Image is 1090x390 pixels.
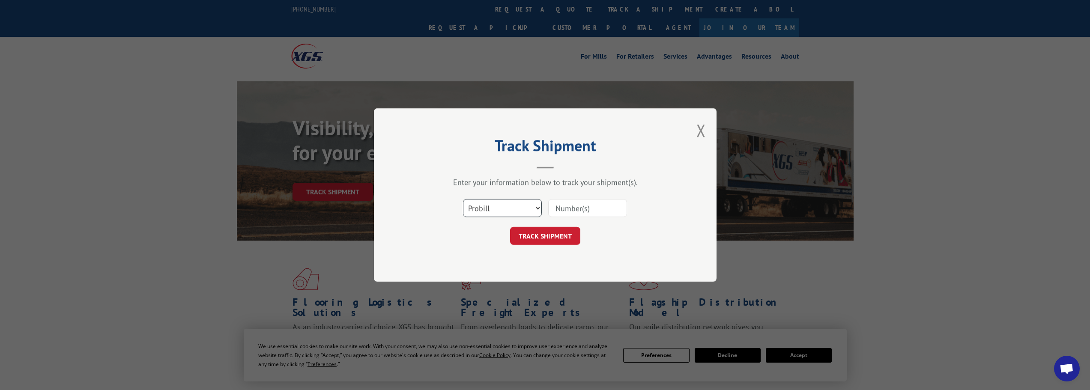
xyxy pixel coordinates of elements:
[417,140,674,156] h2: Track Shipment
[696,119,706,142] button: Close modal
[1054,356,1080,381] div: Open chat
[417,177,674,187] div: Enter your information below to track your shipment(s).
[548,199,627,217] input: Number(s)
[510,227,580,245] button: TRACK SHIPMENT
